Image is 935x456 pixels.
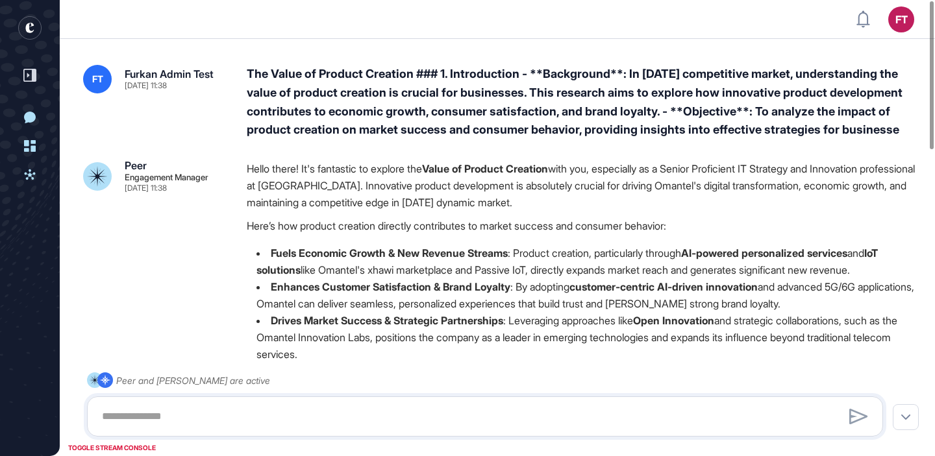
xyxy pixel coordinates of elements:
[125,184,167,192] div: [DATE] 11:38
[422,162,548,175] strong: Value of Product Creation
[125,82,167,90] div: [DATE] 11:38
[888,6,914,32] button: FT
[247,245,922,278] li: : Product creation, particularly through and like Omantel's xhawi marketplace and Passive IoT, di...
[65,440,159,456] div: TOGGLE STREAM CONSOLE
[125,173,208,182] div: Engagement Manager
[546,365,686,378] strong: sustainable design practices
[116,372,270,389] div: Peer and [PERSON_NAME] are active
[271,365,492,378] strong: Enables Sustainable & Future-Proof Solutions
[569,280,758,293] strong: customer-centric AI-driven innovation
[92,74,103,84] span: FT
[18,16,42,40] div: entrapeer-logo
[247,278,922,312] li: : By adopting and advanced 5G/6G applications, Omantel can deliver seamless, personalized experie...
[247,312,922,363] li: : Leveraging approaches like and strategic collaborations, such as the Omantel Innovation Labs, p...
[633,314,714,327] strong: Open Innovation
[271,246,508,259] strong: Fuels Economic Growth & New Revenue Streams
[247,160,922,211] p: Hello there! It's fantastic to explore the with you, especially as a Senior Proficient IT Strateg...
[247,217,922,234] p: Here’s how product creation directly contributes to market success and consumer behavior:
[247,363,922,396] li: : Integrating and developing products that align with long-term ESG goals ensures Omantel remains...
[125,160,147,171] div: Peer
[271,280,510,293] strong: Enhances Customer Satisfaction & Brand Loyalty
[125,69,214,79] div: Furkan Admin Test
[271,314,503,327] strong: Drives Market Success & Strategic Partnerships
[681,246,847,259] strong: AI-powered personalized services
[247,65,922,139] div: The Value of Product Creation ### 1. Introduction - **Background**: In [DATE] competitive market,...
